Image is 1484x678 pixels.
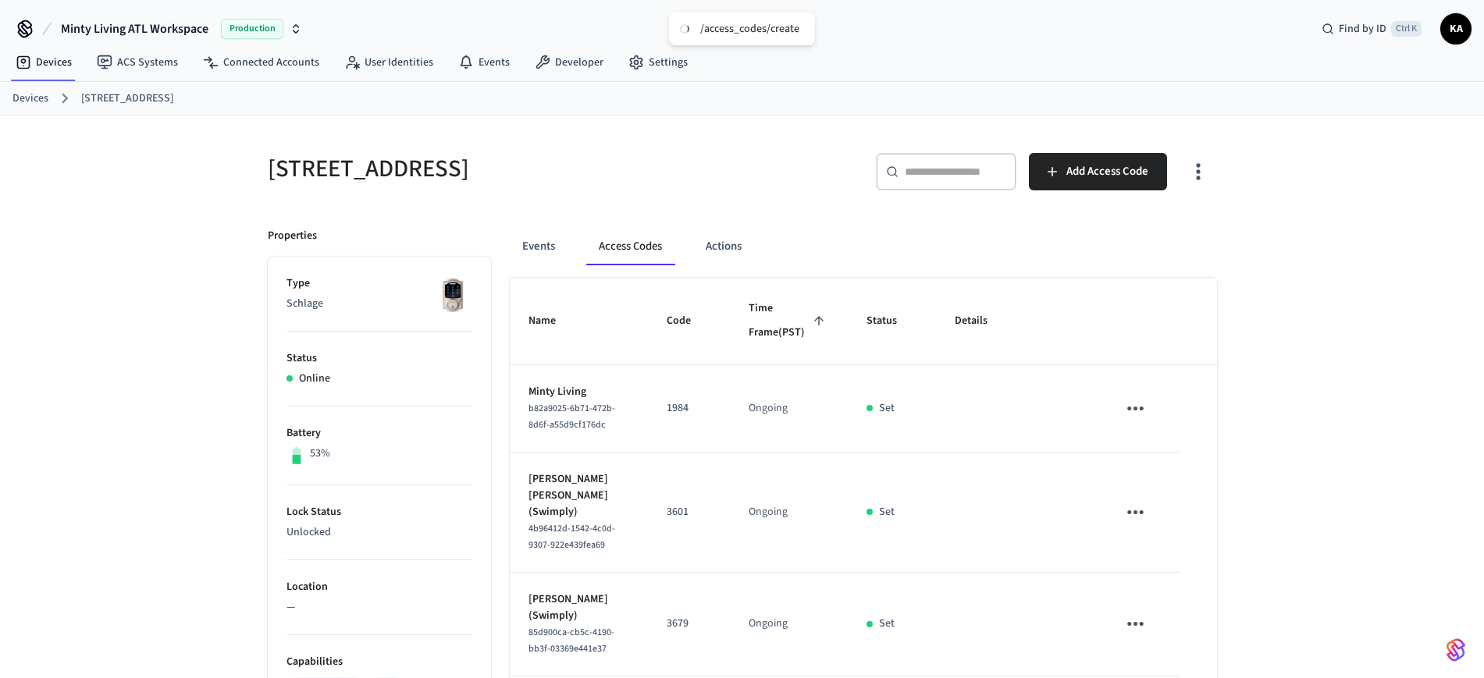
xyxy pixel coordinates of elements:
[446,48,522,76] a: Events
[528,522,615,552] span: 4b96412d-1542-4c0d-9307-922e439fea69
[268,153,733,185] h5: [STREET_ADDRESS]
[1029,153,1167,190] button: Add Access Code
[1391,21,1422,37] span: Ctrl K
[528,384,629,400] p: Minty Living
[1339,21,1386,37] span: Find by ID
[700,22,799,36] div: /access_codes/create
[528,626,614,655] span: 85d900ca-cb5c-4190-bb3f-03369e441e37
[221,19,283,39] span: Production
[190,48,332,76] a: Connected Accounts
[879,504,895,520] p: Set
[61,20,208,38] span: Minty Living ATL Workspace
[730,573,849,676] td: Ongoing
[749,296,830,346] span: Time Frame(PST)
[667,504,711,520] p: 3601
[84,48,190,76] a: ACS Systems
[286,599,472,616] p: —
[310,445,330,462] p: 53%
[286,350,472,367] p: Status
[286,654,472,670] p: Capabilities
[286,296,472,312] p: Schlage
[286,524,472,541] p: Unlocked
[433,275,472,314] img: Schlage Sense Smart Deadbolt with Camelot Trim, Front
[730,365,849,453] td: Ongoing
[12,91,48,107] a: Devices
[528,309,576,333] span: Name
[510,228,1217,265] div: ant example
[522,48,616,76] a: Developer
[510,228,568,265] button: Events
[1066,162,1148,182] span: Add Access Code
[81,91,173,107] a: [STREET_ADDRESS]
[730,453,849,573] td: Ongoing
[667,309,711,333] span: Code
[299,371,330,387] p: Online
[667,400,711,417] p: 1984
[616,48,700,76] a: Settings
[286,504,472,520] p: Lock Status
[879,616,895,632] p: Set
[528,591,629,624] p: [PERSON_NAME](Swimply)
[667,616,711,632] p: 3679
[955,309,1008,333] span: Details
[286,579,472,595] p: Location
[1442,15,1470,43] span: KA
[1447,637,1465,662] img: SeamLogoGradient.69752ec5.svg
[693,228,754,265] button: Actions
[1440,13,1472,44] button: KA
[586,228,674,265] button: Access Codes
[879,400,895,417] p: Set
[286,275,472,292] p: Type
[528,471,629,520] p: [PERSON_NAME] [PERSON_NAME](Swimply)
[867,309,917,333] span: Status
[286,425,472,442] p: Battery
[3,48,84,76] a: Devices
[528,402,615,431] span: b82a9025-6b71-472b-8d6f-a55d9cf176dc
[332,48,446,76] a: User Identities
[268,228,317,244] p: Properties
[1309,15,1434,43] div: Find by IDCtrl K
